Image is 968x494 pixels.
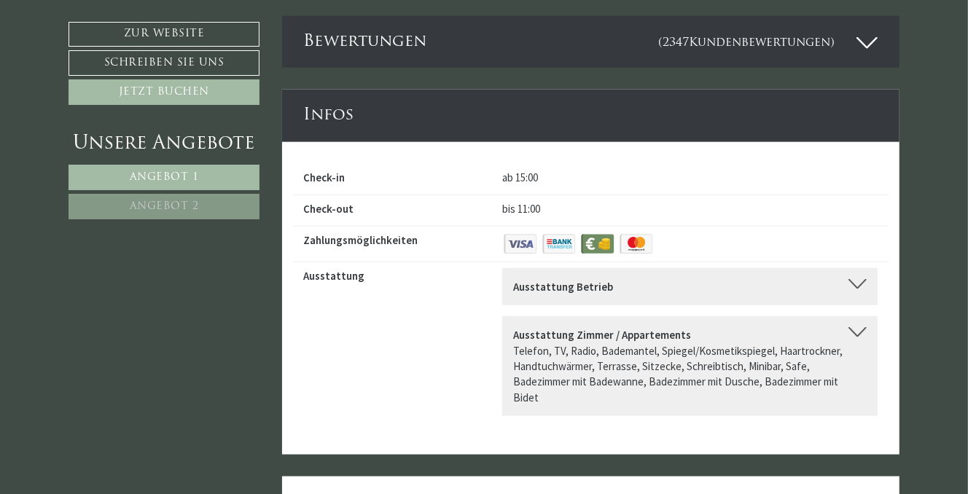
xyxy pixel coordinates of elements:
[69,79,259,105] a: Jetzt buchen
[130,172,199,183] span: Angebot 1
[304,232,418,248] label: Zahlungsmöglichkeiten
[263,11,312,34] div: [DATE]
[22,42,208,52] div: Montis – Active Nature Spa
[69,130,259,157] div: Unsere Angebote
[658,37,835,49] small: (2347 )
[513,328,691,342] b: Ausstattung Zimmer / Appartements
[282,90,900,141] div: Infos
[480,384,574,409] button: Senden
[130,201,199,212] span: Angebot 2
[491,170,889,185] div: ab 15:00
[304,201,354,216] label: Check-out
[69,22,259,47] a: Zur Website
[513,343,867,406] div: Telefon, TV, Radio, Bademantel, Spiegel/Kosmetikspiegel, Haartrockner, Handtuchwärmer, Terrasse, ...
[11,39,215,80] div: Guten Tag, wie können wir Ihnen helfen?
[69,50,259,76] a: Schreiben Sie uns
[304,170,346,185] label: Check-in
[689,37,830,49] span: Kundenbewertungen
[304,268,365,283] label: Ausstattung
[541,232,577,255] img: Banküberweisung
[502,232,539,255] img: Visa
[282,16,900,68] div: Bewertungen
[513,280,613,294] b: Ausstattung Betrieb
[491,201,889,216] div: bis 11:00
[579,232,616,255] img: Barzahlung
[618,232,655,255] img: Maestro
[22,68,208,77] small: 14:56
